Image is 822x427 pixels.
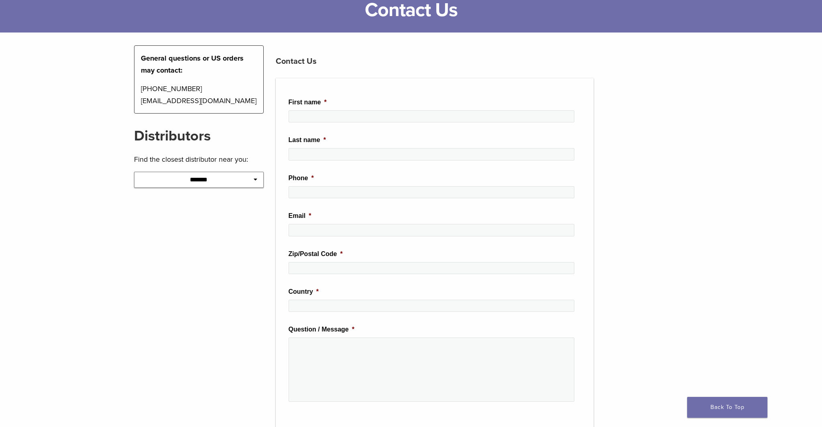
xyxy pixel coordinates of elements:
[141,83,257,107] p: [PHONE_NUMBER] [EMAIL_ADDRESS][DOMAIN_NAME]
[141,54,244,75] strong: General questions or US orders may contact:
[289,250,343,258] label: Zip/Postal Code
[687,397,767,418] a: Back To Top
[289,288,319,296] label: Country
[289,174,314,183] label: Phone
[289,136,326,144] label: Last name
[276,52,594,71] h3: Contact Us
[289,212,311,220] label: Email
[289,98,327,107] label: First name
[289,325,355,334] label: Question / Message
[134,126,264,146] h2: Distributors
[134,153,264,165] p: Find the closest distributor near you:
